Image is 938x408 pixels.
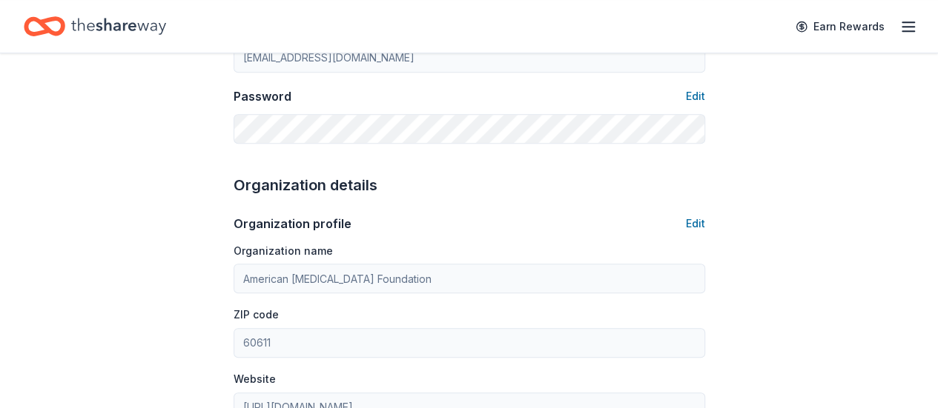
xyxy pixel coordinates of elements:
button: Edit [686,215,705,233]
label: Website [234,372,276,387]
label: Organization name [234,244,333,258]
label: ZIP code [234,307,279,322]
input: 12345 (U.S. only) [234,328,705,358]
a: Home [24,9,166,44]
div: Password [234,87,291,105]
a: Earn Rewards [787,13,894,40]
button: Edit [686,87,705,105]
div: Organization profile [234,215,351,233]
div: Organization details [234,173,705,197]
